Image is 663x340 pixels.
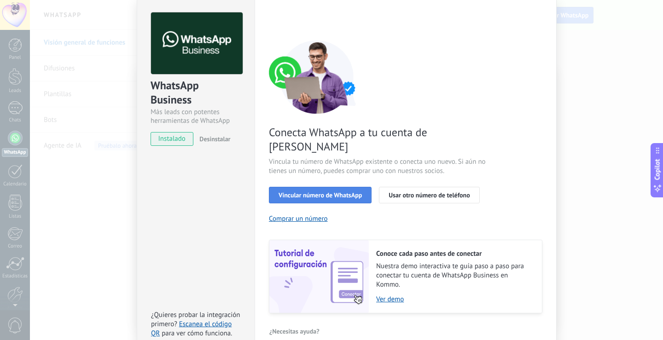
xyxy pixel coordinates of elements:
button: Vincular número de WhatsApp [269,187,372,203]
span: ¿Quieres probar la integración primero? [151,311,240,328]
span: Usar otro número de teléfono [389,192,470,198]
span: instalado [151,132,193,146]
h2: Conoce cada paso antes de conectar [376,249,533,258]
span: Nuestra demo interactiva te guía paso a paso para conectar tu cuenta de WhatsApp Business en Kommo. [376,262,533,289]
span: Copilot [653,159,662,180]
a: Ver demo [376,295,533,304]
span: ¿Necesitas ayuda? [269,328,320,334]
button: Comprar un número [269,214,328,223]
div: WhatsApp Business [151,78,241,108]
div: Más leads con potentes herramientas de WhatsApp [151,108,241,125]
span: para ver cómo funciona. [162,329,232,338]
img: connect number [269,40,366,114]
button: Usar otro número de teléfono [379,187,479,203]
span: Conecta WhatsApp a tu cuenta de [PERSON_NAME] [269,125,488,154]
span: Desinstalar [199,135,230,143]
img: logo_main.png [151,12,243,75]
a: Escanea el código QR [151,320,232,338]
button: Desinstalar [196,132,230,146]
span: Vincular número de WhatsApp [279,192,362,198]
button: ¿Necesitas ayuda? [269,324,320,338]
span: Vincula tu número de WhatsApp existente o conecta uno nuevo. Si aún no tienes un número, puedes c... [269,157,488,176]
